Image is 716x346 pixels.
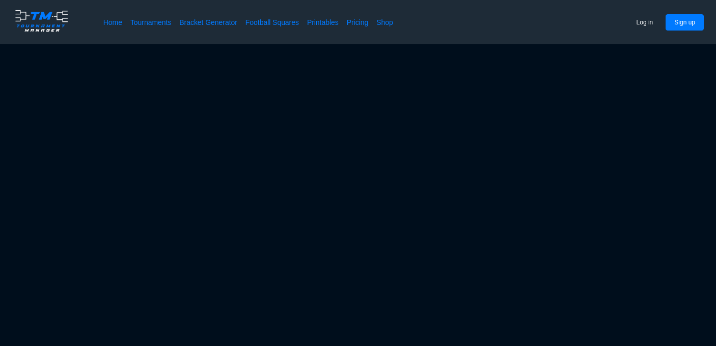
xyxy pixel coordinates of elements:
[130,17,171,27] a: Tournaments
[628,14,662,31] button: Log in
[376,17,393,27] a: Shop
[666,14,704,31] button: Sign up
[12,8,71,34] img: logo.ffa97a18e3bf2c7d.png
[347,17,368,27] a: Pricing
[179,17,237,27] a: Bracket Generator
[307,17,339,27] a: Printables
[245,17,299,27] a: Football Squares
[103,17,122,27] a: Home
